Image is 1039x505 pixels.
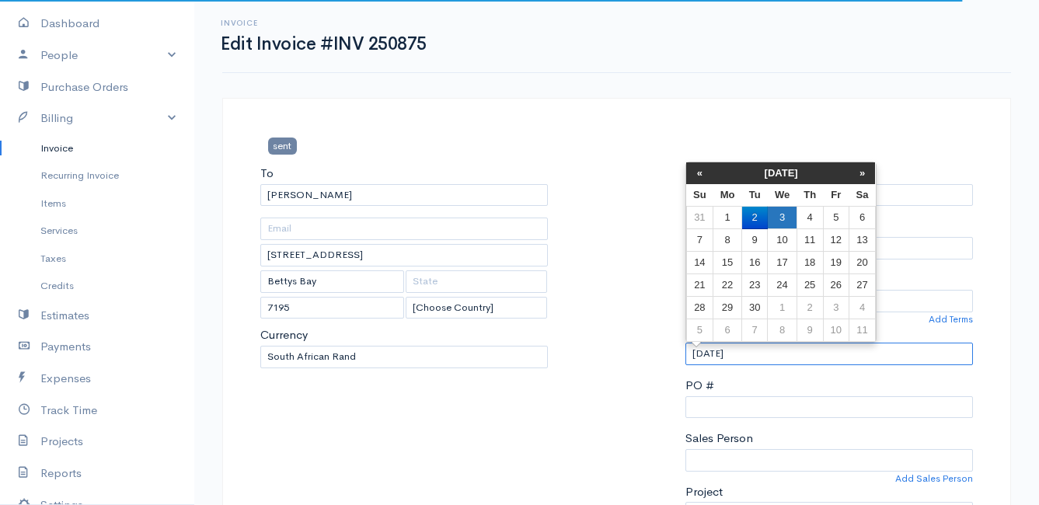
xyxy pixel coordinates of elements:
[768,274,797,297] td: 24
[823,184,849,207] th: Fr
[260,297,404,319] input: Zip
[797,274,823,297] td: 25
[713,162,849,184] th: [DATE]
[823,252,849,274] td: 19
[685,483,723,501] label: Project
[686,207,713,229] td: 31
[741,184,767,207] th: Tu
[260,244,548,266] input: Address
[849,229,876,252] td: 13
[260,218,548,240] input: Email
[685,377,714,395] label: PO #
[849,184,876,207] th: Sa
[797,207,823,229] td: 4
[849,162,876,184] th: »
[713,229,742,252] td: 8
[713,319,742,342] td: 6
[686,229,713,252] td: 7
[686,319,713,342] td: 5
[797,252,823,274] td: 18
[849,252,876,274] td: 20
[741,297,767,319] td: 30
[741,207,767,229] td: 2
[741,319,767,342] td: 7
[713,297,742,319] td: 29
[686,184,713,207] th: Su
[768,207,797,229] td: 3
[797,319,823,342] td: 9
[686,162,713,184] th: «
[895,472,973,486] a: Add Sales Person
[768,184,797,207] th: We
[686,252,713,274] td: 14
[823,274,849,297] td: 26
[768,297,797,319] td: 1
[221,19,427,27] h6: Invoice
[797,297,823,319] td: 2
[768,252,797,274] td: 17
[221,34,427,54] h1: Edit Invoice #INV 250875
[686,274,713,297] td: 21
[713,207,742,229] td: 1
[823,229,849,252] td: 12
[260,326,308,344] label: Currency
[741,252,767,274] td: 16
[823,319,849,342] td: 10
[849,274,876,297] td: 27
[260,184,548,207] input: Client Name
[849,297,876,319] td: 4
[741,229,767,252] td: 9
[823,297,849,319] td: 3
[768,319,797,342] td: 8
[406,270,546,293] input: State
[849,319,876,342] td: 11
[929,312,973,326] a: Add Terms
[685,343,973,365] input: dd-mm-yyyy
[741,274,767,297] td: 23
[686,297,713,319] td: 28
[713,184,742,207] th: Mo
[849,207,876,229] td: 6
[713,274,742,297] td: 22
[713,252,742,274] td: 15
[823,207,849,229] td: 5
[797,229,823,252] td: 11
[260,270,404,293] input: City
[268,138,297,154] span: sent
[260,165,274,183] label: To
[797,184,823,207] th: Th
[768,229,797,252] td: 10
[685,430,753,448] label: Sales Person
